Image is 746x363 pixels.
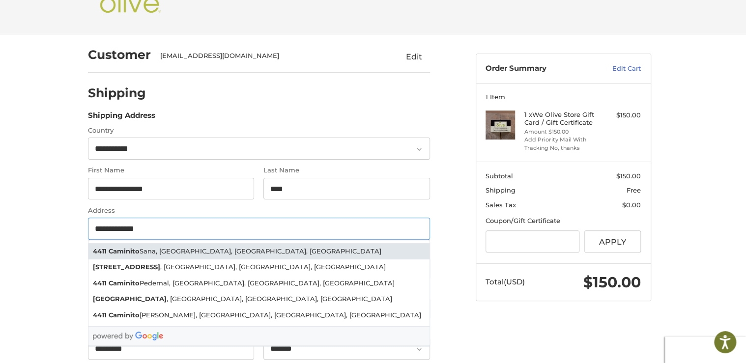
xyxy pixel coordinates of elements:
button: Open LiveChat chat widget [113,13,125,25]
h3: Order Summary [486,64,591,74]
h3: 1 Item [486,93,641,101]
div: [EMAIL_ADDRESS][DOMAIN_NAME] [160,51,379,61]
strong: 4411 [93,247,107,256]
strong: 4411 Caminito [93,310,140,320]
span: Free [627,186,641,194]
input: Gift Certificate or Coupon Code [486,230,579,252]
h2: Shipping [88,85,146,101]
label: Country [88,126,430,136]
a: Edit Cart [591,64,641,74]
li: Sana, [GEOGRAPHIC_DATA], [GEOGRAPHIC_DATA], [GEOGRAPHIC_DATA] [88,243,430,259]
iframe: Google Customer Reviews [665,336,746,363]
h4: 1 x We Olive Store Gift Card / Gift Certificate [524,111,600,127]
label: First Name [88,166,254,175]
label: Last Name [263,166,430,175]
label: Address [88,206,430,216]
strong: Caminito [109,247,140,256]
li: Add Priority Mail With Tracking No, thanks [524,136,600,152]
li: [PERSON_NAME], [GEOGRAPHIC_DATA], [GEOGRAPHIC_DATA], [GEOGRAPHIC_DATA] [88,307,430,323]
span: Sales Tax [486,201,516,209]
button: Edit [399,49,430,64]
strong: [STREET_ADDRESS] [93,262,160,272]
span: Shipping [486,186,516,194]
legend: Shipping Address [88,110,155,126]
li: Amount $150.00 [524,128,600,136]
span: Total (USD) [486,277,525,286]
span: $150.00 [583,273,641,291]
p: We're away right now. Please check back later! [14,15,111,23]
span: $0.00 [622,201,641,209]
div: Coupon/Gift Certificate [486,216,641,226]
h2: Customer [88,47,151,62]
span: Subtotal [486,172,513,180]
strong: [GEOGRAPHIC_DATA] [93,294,167,304]
button: Apply [584,230,641,252]
div: $150.00 [602,111,641,120]
li: , [GEOGRAPHIC_DATA], [GEOGRAPHIC_DATA], [GEOGRAPHIC_DATA] [88,291,430,307]
strong: 4411 Caminito [93,279,140,288]
li: Pedernal, [GEOGRAPHIC_DATA], [GEOGRAPHIC_DATA], [GEOGRAPHIC_DATA] [88,275,430,291]
span: $150.00 [616,172,641,180]
li: , [GEOGRAPHIC_DATA], [GEOGRAPHIC_DATA], [GEOGRAPHIC_DATA] [88,259,430,276]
